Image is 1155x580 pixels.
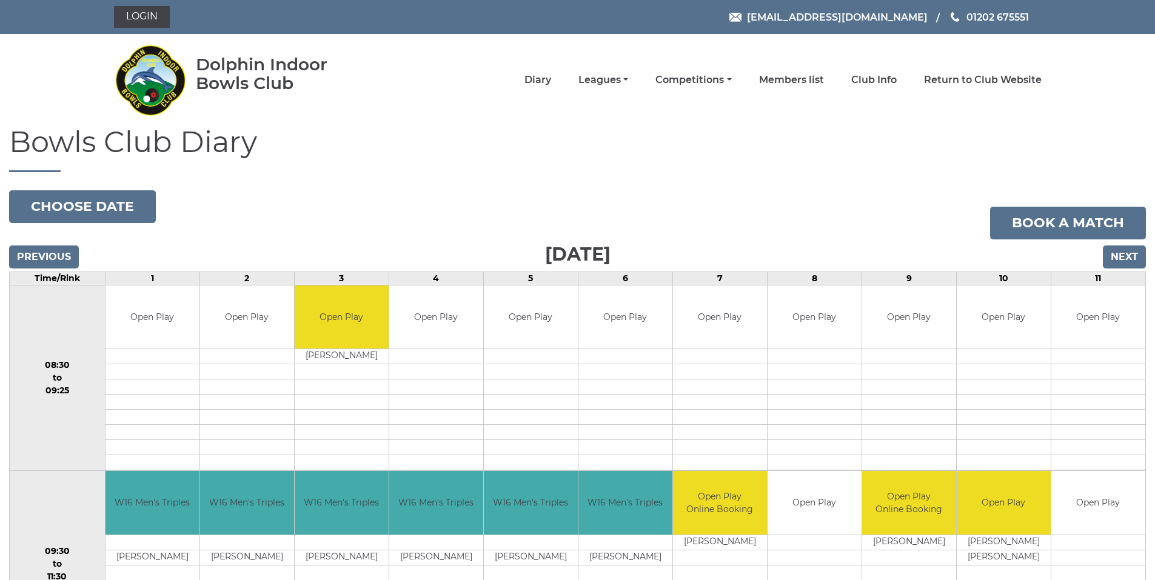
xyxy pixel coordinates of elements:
td: 7 [672,272,767,285]
td: 4 [389,272,483,285]
td: W16 Men's Triples [484,471,578,535]
td: Open Play Online Booking [862,471,956,535]
td: [PERSON_NAME] [484,550,578,565]
a: Diary [524,73,551,87]
td: Open Play [768,285,862,349]
td: 1 [105,272,199,285]
img: Phone us [951,12,959,22]
td: W16 Men's Triples [389,471,483,535]
td: 9 [862,272,956,285]
td: 8 [767,272,862,285]
a: Members list [759,73,824,87]
a: Login [114,6,170,28]
h1: Bowls Club Diary [9,126,1146,172]
td: [PERSON_NAME] [105,550,199,565]
button: Choose date [9,190,156,223]
td: Open Play [200,285,294,349]
span: 01202 675551 [966,11,1029,22]
a: Email [EMAIL_ADDRESS][DOMAIN_NAME] [729,10,928,25]
td: 10 [956,272,1051,285]
a: Competitions [655,73,731,87]
td: [PERSON_NAME] [200,550,294,565]
td: Open Play [673,285,767,349]
a: Phone us 01202 675551 [949,10,1029,25]
td: 6 [578,272,672,285]
td: [PERSON_NAME] [295,550,389,565]
td: [PERSON_NAME] [957,550,1051,565]
a: Book a match [990,207,1146,239]
td: Time/Rink [10,272,105,285]
td: Open Play [484,285,578,349]
input: Previous [9,245,79,268]
td: Open Play [295,285,389,349]
td: [PERSON_NAME] [673,535,767,550]
td: Open Play [105,285,199,349]
td: 11 [1051,272,1145,285]
div: Dolphin Indoor Bowls Club [196,55,366,93]
td: Open Play [957,285,1051,349]
a: Club Info [851,73,897,87]
td: [PERSON_NAME] [957,535,1051,550]
td: 3 [294,272,389,285]
a: Leagues [578,73,628,87]
td: W16 Men's Triples [200,471,294,535]
td: 08:30 to 09:25 [10,285,105,471]
td: [PERSON_NAME] [295,349,389,364]
td: 2 [199,272,294,285]
td: W16 Men's Triples [295,471,389,535]
td: Open Play Online Booking [673,471,767,535]
td: Open Play [862,285,956,349]
td: Open Play [578,285,672,349]
td: 5 [483,272,578,285]
a: Return to Club Website [924,73,1042,87]
td: Open Play [768,471,862,535]
img: Email [729,13,742,22]
td: W16 Men's Triples [105,471,199,535]
td: Open Play [1051,471,1145,535]
td: Open Play [389,285,483,349]
span: [EMAIL_ADDRESS][DOMAIN_NAME] [747,11,928,22]
td: W16 Men's Triples [578,471,672,535]
img: Dolphin Indoor Bowls Club [114,38,187,122]
td: Open Play [957,471,1051,535]
input: Next [1103,245,1146,268]
td: [PERSON_NAME] [862,535,956,550]
td: [PERSON_NAME] [578,550,672,565]
td: Open Play [1051,285,1145,349]
td: [PERSON_NAME] [389,550,483,565]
